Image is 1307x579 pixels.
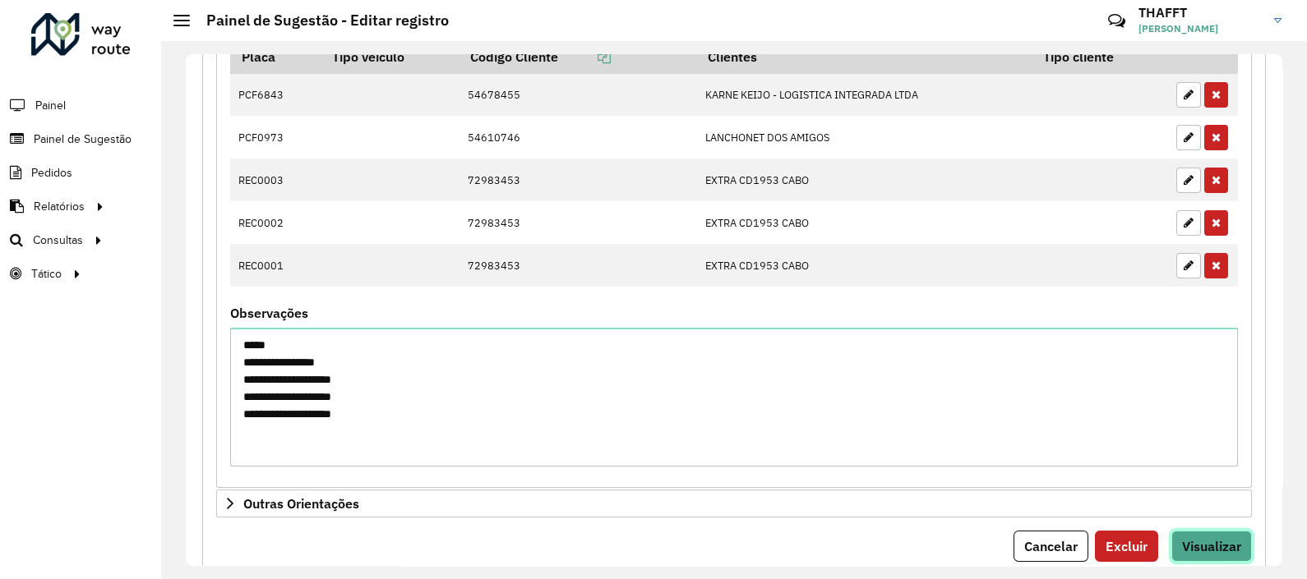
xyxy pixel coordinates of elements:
h3: THAFFT [1138,5,1262,21]
td: PCF0973 [230,116,321,159]
h2: Painel de Sugestão - Editar registro [190,11,449,30]
span: Excluir [1106,538,1148,554]
button: Excluir [1095,531,1158,562]
td: EXTRA CD1953 CABO [696,159,1032,201]
td: EXTRA CD1953 CABO [696,244,1032,287]
td: 72983453 [459,159,696,201]
span: Relatórios [34,198,85,215]
span: Cancelar [1024,538,1078,554]
span: Painel de Sugestão [34,131,132,148]
th: Tipo veículo [321,39,459,74]
a: Outras Orientações [216,489,1252,517]
td: REC0003 [230,159,321,201]
button: Cancelar [1014,531,1088,562]
span: Outras Orientações [243,497,359,510]
td: 54610746 [459,116,696,159]
td: EXTRA CD1953 CABO [696,201,1032,244]
td: KARNE KEIJO - LOGISTICA INTEGRADA LTDA [696,74,1032,117]
th: Tipo cliente [1032,39,1167,74]
span: Pedidos [31,164,72,182]
span: Tático [31,265,62,283]
td: 72983453 [459,244,696,287]
th: Código Cliente [459,39,696,74]
td: 54678455 [459,74,696,117]
td: REC0001 [230,244,321,287]
span: Visualizar [1182,538,1241,554]
label: Observações [230,303,308,323]
td: LANCHONET DOS AMIGOS [696,116,1032,159]
th: Clientes [696,39,1032,74]
span: Consultas [33,232,83,249]
a: Copiar [558,48,611,65]
td: REC0002 [230,201,321,244]
button: Visualizar [1171,531,1252,562]
th: Placa [230,39,321,74]
td: 72983453 [459,201,696,244]
span: [PERSON_NAME] [1138,21,1262,36]
span: Painel [35,97,66,114]
a: Contato Rápido [1099,3,1134,39]
td: PCF6843 [230,74,321,117]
